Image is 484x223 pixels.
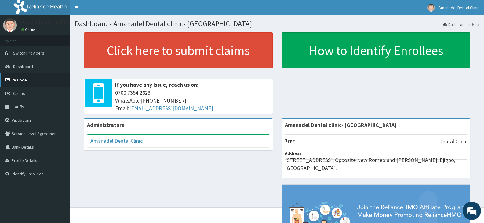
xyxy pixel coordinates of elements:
[87,121,124,128] b: Administrators
[466,22,479,27] li: Here
[115,81,198,88] b: If you have any issue, reach us on:
[285,138,295,143] b: Type
[439,5,479,10] span: Amanadel Dental Clinic
[75,20,479,28] h1: Dashboard - Amanadel Dental clinic- [GEOGRAPHIC_DATA]
[13,50,44,56] span: Switch Providers
[3,154,116,175] textarea: Type your message and hit 'Enter'
[285,150,301,156] b: Address
[439,138,467,146] p: Dental Clinic
[282,32,471,68] a: How to Identify Enrollees
[11,31,25,46] img: d_794563401_company_1708531726252_794563401
[285,156,468,172] p: [STREET_ADDRESS], Opposite New Romeo and [PERSON_NAME], Ejigbo, [GEOGRAPHIC_DATA].
[427,4,435,12] img: User Image
[13,64,33,69] span: Dashboard
[3,18,17,32] img: User Image
[21,27,36,32] a: Online
[285,121,397,128] strong: Amanadel Dental clinic- [GEOGRAPHIC_DATA]
[90,137,143,144] a: Amanadel Dental Clinic
[13,104,24,110] span: Tariffs
[35,70,84,132] span: We're online!
[21,20,76,25] p: Amanadel Dental Clinic
[443,22,466,27] a: Dashboard
[84,32,273,68] a: Click here to submit claims
[115,89,270,112] span: 0700 7354 2623 WhatsApp: [PHONE_NUMBER] Email:
[129,105,213,112] a: [EMAIL_ADDRESS][DOMAIN_NAME]
[32,34,103,42] div: Chat with us now
[100,3,115,18] div: Minimize live chat window
[13,91,25,96] span: Claims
